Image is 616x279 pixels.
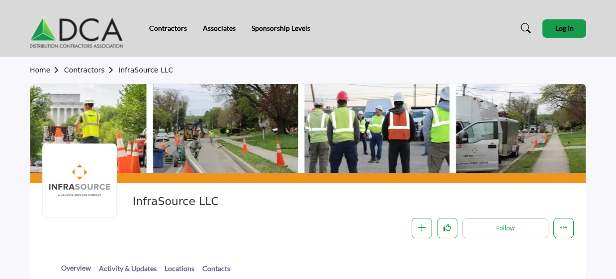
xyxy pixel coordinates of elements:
[149,24,187,32] a: Contractors
[252,24,310,32] a: Sponsorship Levels
[511,20,537,36] a: Search
[553,218,574,238] button: More details
[542,19,586,38] button: Log In
[437,218,457,238] button: Like
[462,218,548,238] button: Follow
[203,24,236,32] a: Associates
[133,195,406,208] h2: InfraSource LLC
[30,66,64,74] a: Home
[555,24,574,32] span: Log In
[118,66,173,74] a: InfraSource LLC
[30,8,128,48] img: site Logo
[64,66,118,74] a: Contractors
